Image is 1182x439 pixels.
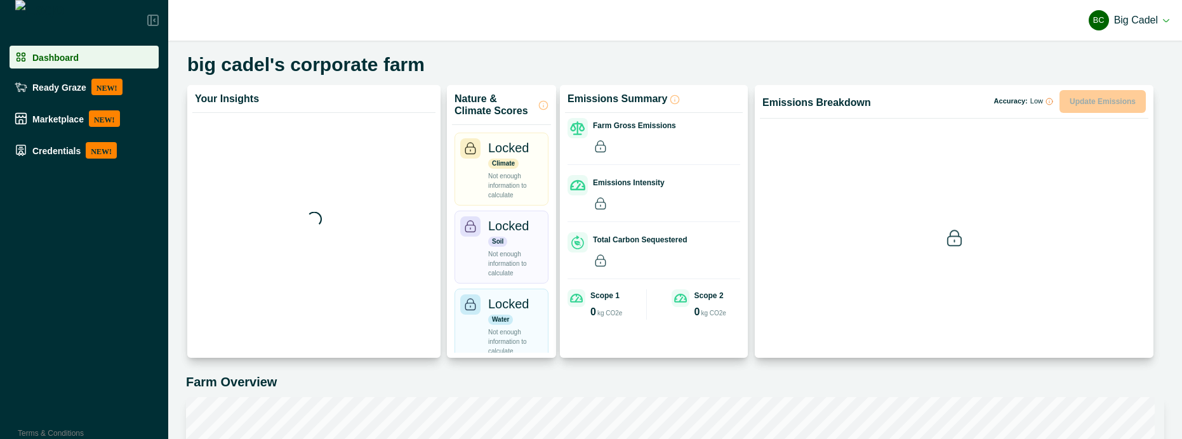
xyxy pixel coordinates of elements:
[590,307,596,317] p: 0
[488,171,543,200] p: Not enough information to calculate
[694,307,700,317] p: 0
[593,177,665,188] p: Emissions Intensity
[994,98,1053,105] p: Accuracy:
[590,290,620,301] p: Scope 1
[10,74,159,100] a: Ready GrazeNEW!
[186,374,1164,390] h5: Farm Overview
[593,120,676,131] p: Farm Gross Emissions
[488,249,543,278] p: Not enough information to calculate
[86,142,117,159] p: NEW!
[593,234,687,246] p: Total Carbon Sequestered
[1089,5,1169,36] button: Big CadelBig Cadel
[89,110,120,127] p: NEW!
[18,429,84,438] a: Terms & Conditions
[1059,90,1146,113] button: Update Emissions
[488,216,529,235] p: Locked
[488,315,513,325] p: Water
[694,290,724,301] p: Scope 2
[762,96,871,108] p: Emissions Breakdown
[701,308,726,318] p: kg CO2e
[455,93,536,117] p: Nature & Climate Scores
[568,93,667,105] p: Emissions Summary
[32,145,81,155] p: Credentials
[32,82,86,92] p: Ready Graze
[10,46,159,69] a: Dashboard
[488,138,529,157] p: Locked
[488,159,519,169] p: Climate
[488,294,529,313] p: Locked
[32,114,84,124] p: Marketplace
[10,105,159,132] a: MarketplaceNEW!
[187,53,425,76] h5: big cadel's corporate farm
[10,137,159,164] a: CredentialsNEW!
[597,308,622,318] p: kg CO2e
[91,79,123,95] p: NEW!
[488,237,507,247] p: Soil
[32,52,79,62] p: Dashboard
[195,93,259,105] p: Your Insights
[488,327,543,356] p: Not enough information to calculate
[1030,98,1043,105] span: Low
